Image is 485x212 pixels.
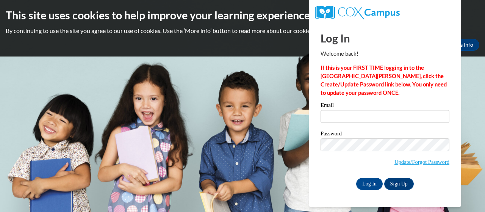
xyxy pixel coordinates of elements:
[315,6,400,19] img: COX Campus
[321,30,449,46] h1: Log In
[356,178,383,190] input: Log In
[321,50,449,58] p: Welcome back!
[384,178,414,190] a: Sign Up
[321,131,449,138] label: Password
[6,27,479,35] p: By continuing to use the site you agree to our use of cookies. Use the ‘More info’ button to read...
[321,64,447,96] strong: If this is your FIRST TIME logging in to the [GEOGRAPHIC_DATA][PERSON_NAME], click the Create/Upd...
[444,39,479,51] a: More Info
[6,8,479,23] h2: This site uses cookies to help improve your learning experience.
[394,159,449,165] a: Update/Forgot Password
[321,102,449,110] label: Email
